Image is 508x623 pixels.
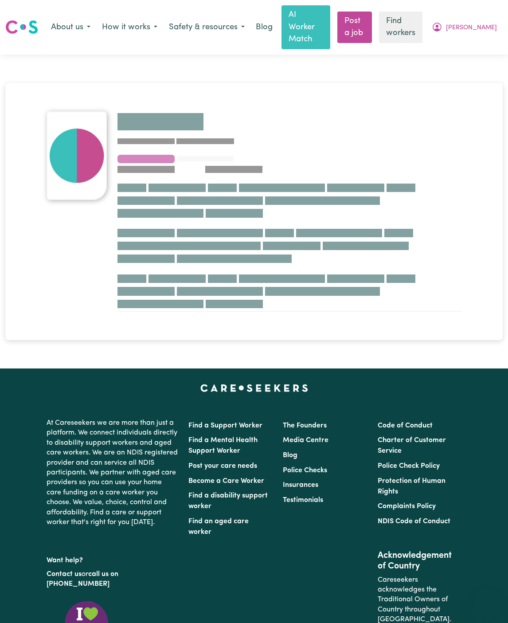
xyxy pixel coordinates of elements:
[47,566,178,593] p: or
[163,18,250,37] button: Safety & resources
[283,452,297,459] a: Blog
[378,503,436,510] a: Complaints Policy
[283,437,328,444] a: Media Centre
[378,422,433,429] a: Code of Conduct
[378,478,445,495] a: Protection of Human Rights
[283,482,318,489] a: Insurances
[250,18,278,37] a: Blog
[188,422,262,429] a: Find a Support Worker
[337,12,372,43] a: Post a job
[47,552,178,565] p: Want help?
[5,17,38,37] a: Careseekers logo
[446,23,497,33] span: [PERSON_NAME]
[96,18,163,37] button: How it works
[188,478,264,485] a: Become a Care Worker
[378,550,461,572] h2: Acknowledgement of Country
[47,571,82,578] a: Contact us
[378,437,446,455] a: Charter of Customer Service
[45,18,96,37] button: About us
[283,422,327,429] a: The Founders
[283,467,327,474] a: Police Checks
[188,437,258,455] a: Find a Mental Health Support Worker
[378,462,440,470] a: Police Check Policy
[5,19,38,35] img: Careseekers logo
[188,492,268,510] a: Find a disability support worker
[47,415,178,531] p: At Careseekers we are more than just a platform. We connect individuals directly to disability su...
[200,384,308,392] a: Careseekers home page
[378,518,450,525] a: NDIS Code of Conduct
[281,5,330,49] a: AI Worker Match
[188,462,257,470] a: Post your care needs
[473,588,501,616] iframe: Button to launch messaging window
[379,12,422,43] a: Find workers
[426,18,503,37] button: My Account
[283,497,323,504] a: Testimonials
[188,518,249,536] a: Find an aged care worker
